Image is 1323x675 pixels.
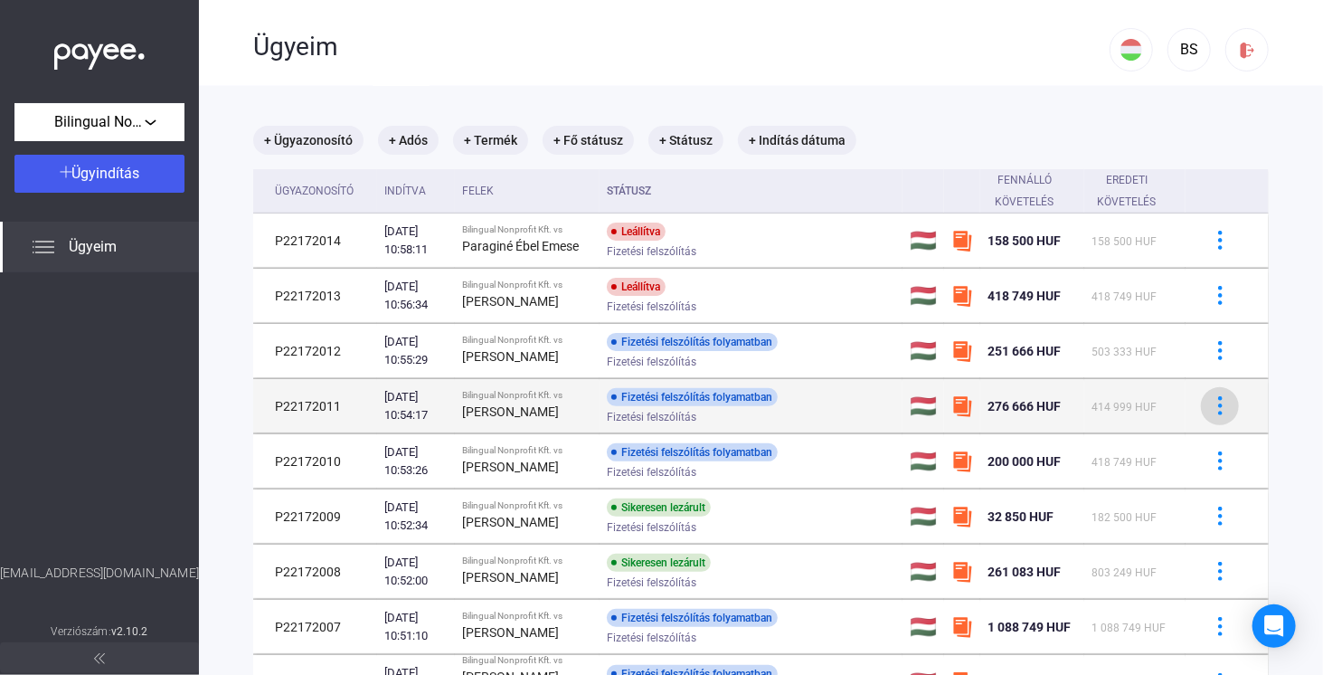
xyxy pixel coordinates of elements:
img: logout-red [1238,41,1257,60]
div: Bilingual Nonprofit Kft. vs [462,335,592,346]
div: [DATE] 10:52:00 [384,554,448,590]
div: Bilingual Nonprofit Kft. vs [462,500,592,511]
span: 418 749 HUF [988,289,1061,303]
div: Eredeti követelés [1091,169,1162,213]
span: Fizetési felszólítás [607,461,696,483]
div: Sikeresen lezárult [607,554,711,572]
button: more-blue [1201,442,1239,480]
strong: [PERSON_NAME] [462,404,559,419]
img: more-blue [1211,286,1230,305]
td: 🇭🇺 [902,379,944,433]
img: more-blue [1211,396,1230,415]
strong: v2.10.2 [111,625,148,638]
img: szamlazzhu-mini [951,561,973,583]
img: plus-white.svg [60,166,72,178]
img: arrow-double-left-grey.svg [94,653,105,664]
span: 32 850 HUF [988,509,1054,524]
div: Fizetési felszólítás folyamatban [607,333,778,351]
td: P22172013 [253,269,377,323]
span: 158 500 HUF [988,233,1061,248]
img: more-blue [1211,231,1230,250]
td: P22172012 [253,324,377,378]
button: more-blue [1201,222,1239,260]
span: Fizetési felszólítás [607,241,696,262]
button: more-blue [1201,277,1239,315]
div: [DATE] 10:52:34 [384,499,448,535]
span: 182 500 HUF [1091,511,1157,524]
span: Fizetési felszólítás [607,406,696,428]
span: 418 749 HUF [1091,290,1157,303]
img: HU [1120,39,1142,61]
div: Bilingual Nonprofit Kft. vs [462,390,592,401]
div: [DATE] 10:51:10 [384,609,448,645]
div: [DATE] 10:55:29 [384,333,448,369]
div: Leállítva [607,223,666,241]
strong: [PERSON_NAME] [462,349,559,364]
button: Ügyindítás [14,155,184,193]
div: Bilingual Nonprofit Kft. vs [462,556,592,566]
span: Fizetési felszólítás [607,517,696,538]
td: P22172010 [253,434,377,489]
span: 1 088 749 HUF [988,620,1071,634]
strong: Paraginé Ébel Emese [462,239,579,253]
span: Ügyindítás [72,165,140,182]
span: 251 666 HUF [988,344,1061,358]
div: [DATE] 10:54:17 [384,388,448,424]
span: Bilingual Nonprofit Kft. [54,111,145,133]
span: 158 500 HUF [1091,235,1157,248]
mat-chip: + Termék [453,126,528,155]
div: Bilingual Nonprofit Kft. vs [462,655,592,666]
strong: [PERSON_NAME] [462,515,559,529]
div: Fennálló követelés [988,169,1077,213]
div: [DATE] 10:56:34 [384,278,448,314]
div: Felek [462,180,494,202]
mat-chip: + Ügyazonosító [253,126,364,155]
img: more-blue [1211,452,1230,471]
div: Sikeresen lezárult [607,499,711,517]
td: P22172014 [253,214,377,268]
button: HU [1110,28,1153,71]
button: logout-red [1225,28,1269,71]
div: [DATE] 10:58:11 [384,223,448,259]
td: 🇭🇺 [902,324,944,378]
button: BS [1167,28,1211,71]
span: Ügyeim [69,236,117,258]
img: more-blue [1211,341,1230,360]
mat-chip: + Fő státusz [543,126,634,155]
th: Státusz [600,169,902,214]
strong: [PERSON_NAME] [462,460,559,474]
mat-chip: + Adós [378,126,439,155]
img: more-blue [1211,617,1230,636]
div: [DATE] 10:53:26 [384,443,448,480]
button: more-blue [1201,553,1239,591]
div: Leállítva [607,278,666,296]
span: Fizetési felszólítás [607,572,696,594]
div: Open Intercom Messenger [1252,604,1296,648]
img: szamlazzhu-mini [951,395,973,417]
img: more-blue [1211,562,1230,581]
span: 418 749 HUF [1091,456,1157,469]
img: szamlazzhu-mini [951,506,973,528]
div: Indítva [384,180,426,202]
td: 🇭🇺 [902,490,944,544]
div: Ügyeim [253,32,1110,62]
img: szamlazzhu-mini [951,340,973,362]
strong: [PERSON_NAME] [462,294,559,309]
td: 🇭🇺 [902,600,944,654]
button: more-blue [1201,387,1239,425]
span: 803 249 HUF [1091,566,1157,579]
span: 503 333 HUF [1091,346,1157,358]
span: 200 000 HUF [988,454,1061,469]
div: Bilingual Nonprofit Kft. vs [462,280,592,290]
div: Bilingual Nonprofit Kft. vs [462,445,592,456]
button: Bilingual Nonprofit Kft. [14,103,184,141]
div: Bilingual Nonprofit Kft. vs [462,611,592,622]
span: 261 083 HUF [988,565,1061,579]
strong: [PERSON_NAME] [462,570,559,585]
td: 🇭🇺 [902,434,944,489]
span: Fizetési felszólítás [607,351,696,373]
div: Felek [462,180,592,202]
img: white-payee-white-dot.svg [54,33,145,71]
img: more-blue [1211,507,1230,526]
img: szamlazzhu-mini [951,285,973,307]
